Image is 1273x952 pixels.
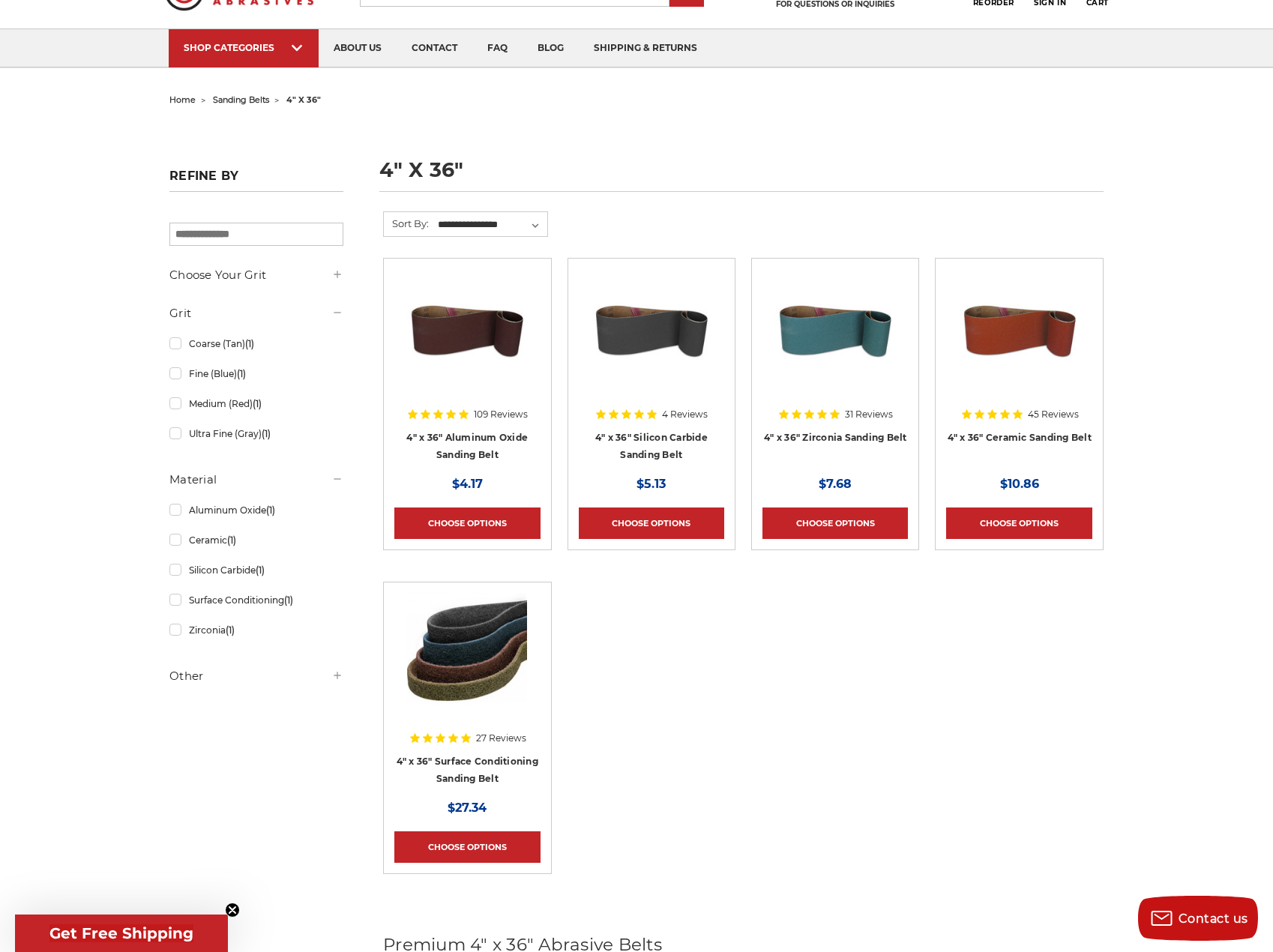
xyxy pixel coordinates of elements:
[476,734,526,743] span: 27 Reviews
[169,94,196,105] a: home
[407,269,527,389] img: 4" x 36" Aluminum Oxide Sanding Belt
[266,504,275,516] span: (1)
[225,903,240,918] button: Close teaser
[1028,410,1079,419] span: 45 Reviews
[436,214,547,236] select: Sort By:
[946,269,1092,415] a: 4" x 36" Ceramic Sanding Belt
[286,94,321,105] span: 4" x 36"
[762,507,908,539] a: Choose Options
[226,624,235,636] span: (1)
[284,594,293,606] span: (1)
[169,266,343,284] h5: Choose Your Grit
[169,361,343,387] a: Fine (Blue)
[448,801,487,815] span: $27.34
[592,269,711,389] img: 4" x 36" Silicon Carbide File Belt
[579,269,724,415] a: 4" x 36" Silicon Carbide File Belt
[579,507,724,539] a: Choose Options
[237,368,246,379] span: (1)
[474,410,528,419] span: 109 Reviews
[845,410,893,419] span: 31 Reviews
[169,304,343,322] h5: Grit
[394,269,540,415] a: 4" x 36" Aluminum Oxide Sanding Belt
[394,507,540,539] a: Choose Options
[262,428,271,439] span: (1)
[184,42,304,53] div: SHOP CATEGORIES
[49,924,193,942] span: Get Free Shipping
[256,564,265,576] span: (1)
[819,477,852,491] span: $7.68
[213,94,269,105] a: sanding belts
[960,269,1080,389] img: 4" x 36" Ceramic Sanding Belt
[169,169,343,192] h5: Refine by
[245,338,254,349] span: (1)
[169,331,343,357] a: Coarse (Tan)
[762,269,908,415] a: 4" x 36" Zirconia Sanding Belt
[394,593,540,738] a: 4"x36" Surface Conditioning Sanding Belts
[472,29,523,67] a: faq
[169,391,343,417] a: Medium (Red)
[227,534,236,546] span: (1)
[169,527,343,553] a: Ceramic
[1138,896,1258,941] button: Contact us
[1000,477,1039,491] span: $10.86
[595,432,708,460] a: 4" x 36" Silicon Carbide Sanding Belt
[253,398,262,409] span: (1)
[394,831,540,863] a: Choose Options
[948,432,1092,443] a: 4" x 36" Ceramic Sanding Belt
[169,471,343,489] h5: Material
[523,29,579,67] a: blog
[169,557,343,583] a: Silicon Carbide
[636,477,666,491] span: $5.13
[579,29,712,67] a: shipping & returns
[764,432,907,443] a: 4" x 36" Zirconia Sanding Belt
[384,212,429,235] label: Sort By:
[452,477,483,491] span: $4.17
[169,617,343,643] a: Zirconia
[397,29,472,67] a: contact
[406,432,528,460] a: 4" x 36" Aluminum Oxide Sanding Belt
[775,269,895,389] img: 4" x 36" Zirconia Sanding Belt
[397,756,538,784] a: 4" x 36" Surface Conditioning Sanding Belt
[662,410,708,419] span: 4 Reviews
[169,497,343,523] a: Aluminum Oxide
[169,421,343,447] a: Ultra Fine (Gray)
[319,29,397,67] a: about us
[169,587,343,613] a: Surface Conditioning
[15,915,228,952] div: Get Free ShippingClose teaser
[407,593,527,713] img: 4"x36" Surface Conditioning Sanding Belts
[946,507,1092,539] a: Choose Options
[1179,912,1248,926] span: Contact us
[379,160,1104,192] h1: 4" x 36"
[169,667,343,685] h5: Other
